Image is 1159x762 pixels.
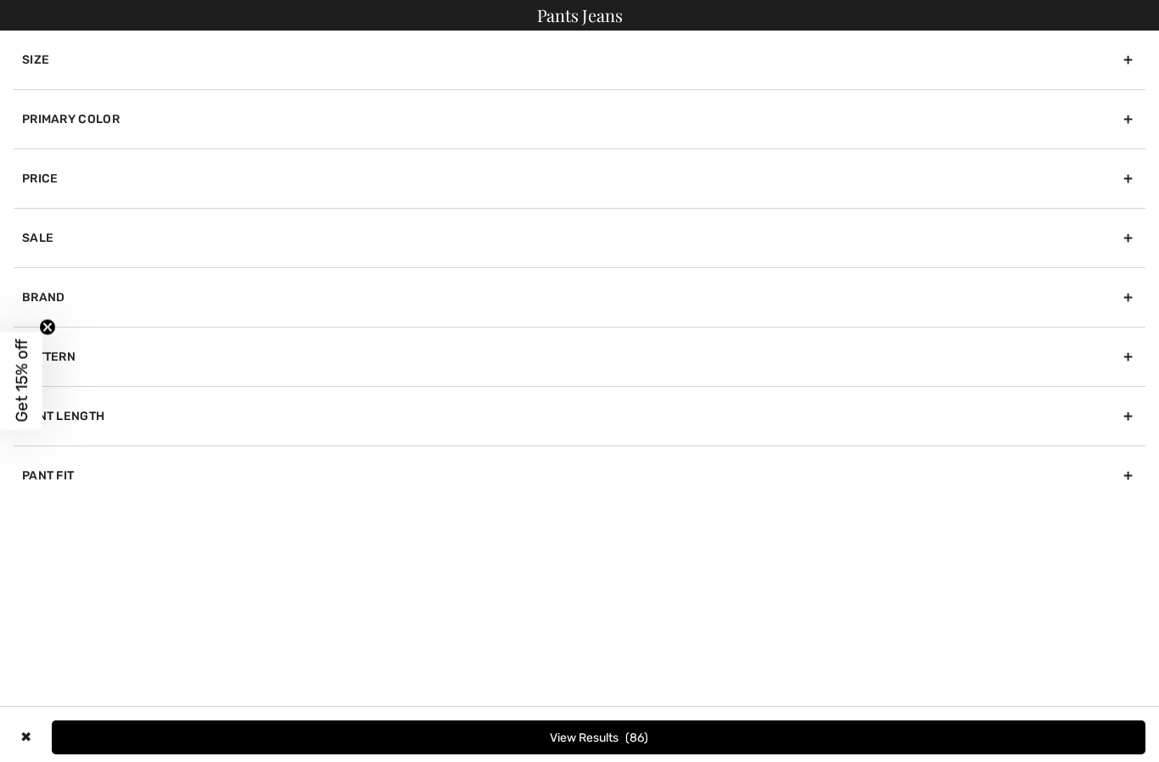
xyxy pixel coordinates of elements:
span: Get 15% off [12,339,31,423]
div: Price [14,148,1145,208]
div: Sale [14,208,1145,267]
div: Size [14,31,1145,89]
iframe: Opens a widget where you can chat to one of our agents [1047,711,1142,754]
div: ✖ [14,720,38,754]
div: Pant Length [14,386,1145,445]
button: Close teaser [39,319,56,336]
div: Pattern [14,327,1145,386]
div: Brand [14,267,1145,327]
button: View Results86 [52,720,1145,754]
div: Pant Fit [14,445,1145,505]
div: Primary Color [14,89,1145,148]
span: 86 [625,731,648,745]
